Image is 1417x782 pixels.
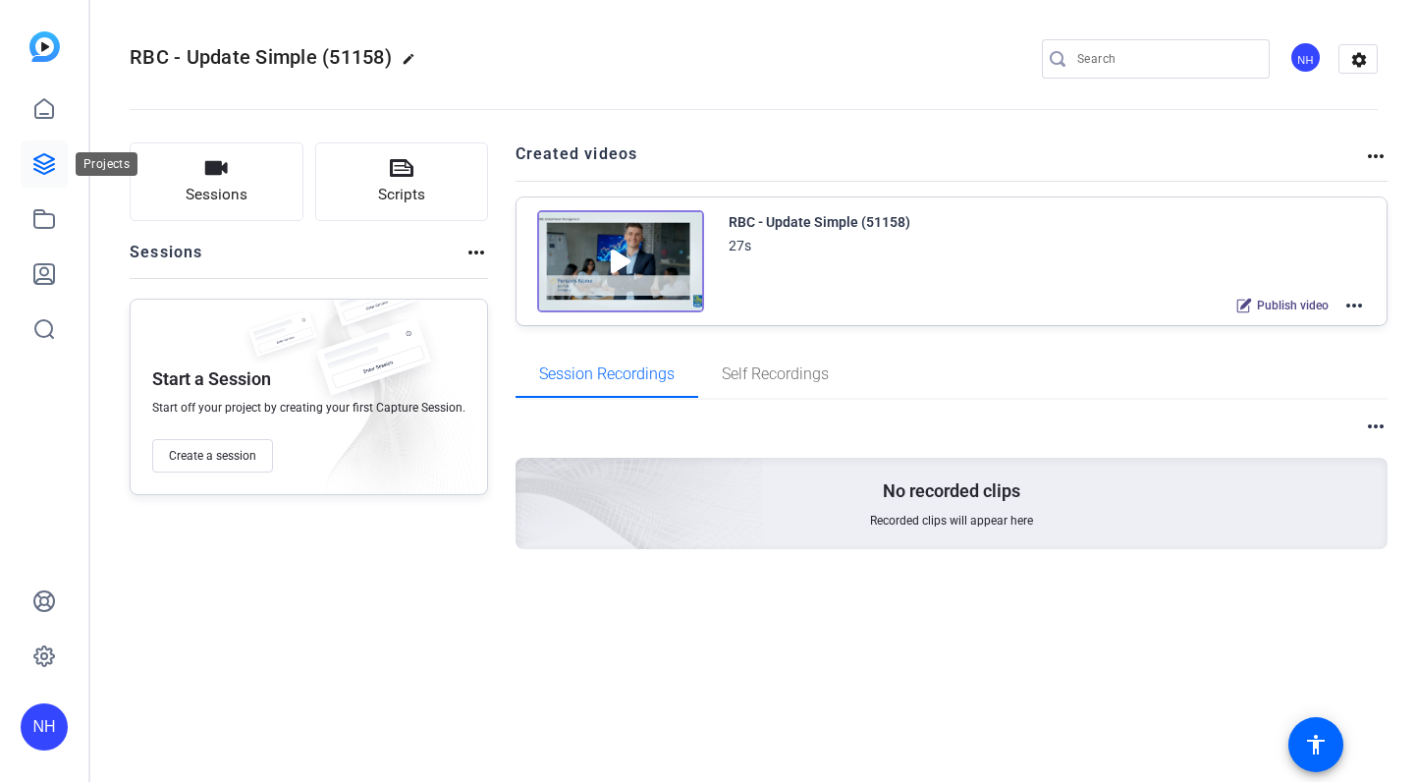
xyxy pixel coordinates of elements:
div: NH [1289,41,1322,74]
div: 27s [729,234,751,257]
h2: Sessions [130,241,203,278]
div: RBC - Update Simple (51158) [729,210,910,234]
p: No recorded clips [883,479,1020,503]
mat-icon: more_horiz [1364,144,1388,168]
mat-icon: more_horiz [1342,294,1366,317]
span: RBC - Update Simple (51158) [130,45,392,69]
span: Start off your project by creating your first Capture Session. [152,400,465,416]
ngx-avatar: Nancy Hanninen [1289,41,1324,76]
span: Sessions [186,184,247,206]
img: blue-gradient.svg [29,31,60,62]
img: embarkstudio-empty-session.png [287,294,477,504]
button: Create a session [152,439,273,473]
span: Recorded clips will appear here [870,513,1033,529]
mat-icon: more_horiz [464,241,488,264]
div: NH [21,703,68,751]
span: Session Recordings [539,366,675,382]
span: Scripts [378,184,425,206]
span: Publish video [1257,298,1329,313]
img: fake-session.png [300,319,447,417]
button: Sessions [130,142,303,221]
span: Create a session [169,448,256,464]
mat-icon: edit [402,52,425,76]
p: Start a Session [152,367,271,391]
mat-icon: accessibility [1304,733,1328,756]
mat-icon: more_horiz [1364,415,1388,438]
h2: Created videos [516,142,1365,181]
img: embarkstudio-empty-session.png [296,264,764,691]
span: Self Recordings [722,366,829,382]
img: Creator Project Thumbnail [537,210,704,312]
mat-icon: settings [1339,45,1379,75]
div: Projects [76,152,137,176]
button: Scripts [315,142,489,221]
img: fake-session.png [319,270,427,342]
img: fake-session.png [239,311,327,369]
input: Search [1077,47,1254,71]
